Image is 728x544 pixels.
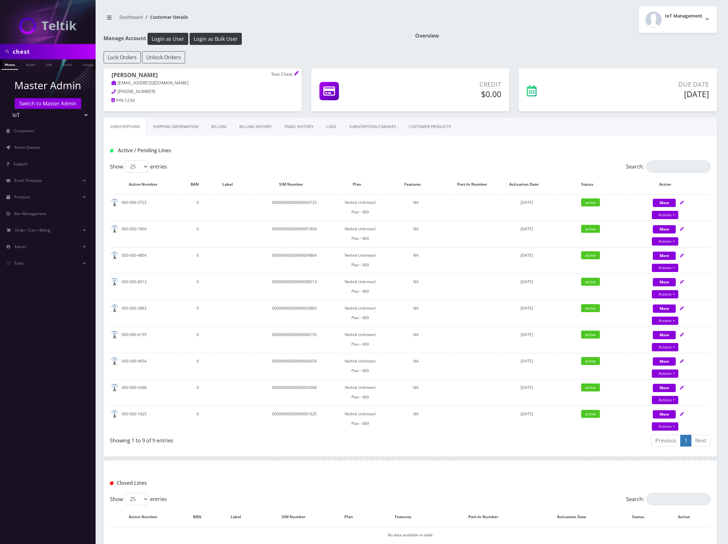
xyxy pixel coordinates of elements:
span: [DATE] [521,332,533,337]
img: default.png [111,225,119,233]
a: Login as User [146,35,190,42]
a: Previous [651,435,681,447]
td: 0 [183,274,213,299]
p: Credit [399,80,501,89]
a: Actions [652,264,678,272]
button: Login as Bulk User [190,33,242,45]
th: Status: activate to sort column ascending [555,175,626,194]
button: More [653,304,676,313]
td: 00000000000000004804 [249,247,340,273]
a: Phone [2,59,18,70]
td: 000-000-3723 [111,194,182,220]
span: active [581,410,600,418]
th: Port-In Number: activate to sort column ascending [443,508,530,526]
button: More [653,357,676,366]
button: More [653,278,676,286]
span: Order / Cart / Billing [15,227,50,233]
a: Next [691,435,710,447]
img: default.png [111,357,119,365]
a: Subscriptions [104,118,147,136]
img: default.png [111,199,119,207]
a: Actions [652,422,678,431]
button: IoT Management [639,6,717,33]
td: 00000000000000001625 [249,406,340,432]
span: active [581,225,600,233]
img: default.png [111,252,119,260]
td: 00000000000000004654 [249,353,340,379]
a: Shipping Information [147,118,205,136]
td: Netlink Unlimited Plan - $69 [341,247,380,273]
span: active [581,357,600,365]
td: NA [380,274,451,299]
td: Netlink Unlimited Plan - $69 [341,353,380,379]
th: Action : activate to sort column ascending [664,508,710,526]
label: Show entries [110,161,167,173]
span: Tools [14,261,24,266]
p: Text Chest [271,72,294,77]
th: Activation Date: activate to sort column ascending [531,508,618,526]
td: NA [380,406,451,432]
a: Actions [652,211,678,219]
th: Features: activate to sort column ascending [380,175,451,194]
td: 000-000-1804 [111,221,182,247]
td: 0 [183,326,213,352]
span: Support [13,161,27,167]
a: Switch to Master Admin [15,98,81,109]
a: SUBSCRIPTION CHANGES [343,118,402,136]
a: Actions [652,369,678,378]
td: 0 [183,221,213,247]
span: active [581,383,600,391]
th: BAN: activate to sort column ascending [183,508,219,526]
span: Action Queues [14,145,40,150]
td: NA [380,379,451,405]
th: Features: activate to sort column ascending [371,508,442,526]
td: No data available in table [111,527,710,543]
th: SIM Number: activate to sort column ascending [260,508,333,526]
img: IoT [19,17,76,34]
a: SIM [43,59,55,69]
span: active [581,198,600,206]
a: Company [79,59,101,69]
span: active [581,251,600,259]
span: [DATE] [521,279,533,284]
td: 00000000000000003883 [249,300,340,326]
img: default.png [111,278,119,286]
a: Login as Bulk User [190,35,242,42]
a: [EMAIL_ADDRESS][DOMAIN_NAME] [112,80,188,86]
input: Search in Company [13,46,94,58]
td: Netlink Unlimited Plan - $69 [341,274,380,299]
th: Action: activate to sort column ascending [627,175,710,194]
td: 00000000000000004368 [249,379,340,405]
a: Actions [652,237,678,246]
td: 000-000-8013 [111,274,182,299]
td: NA [380,194,451,220]
td: NA [380,353,451,379]
span: 1234 [125,97,135,103]
td: 000-000-4804 [111,247,182,273]
label: Search: [626,493,710,505]
td: 000-000-6155 [111,326,182,352]
a: Email [60,59,75,69]
a: Actions [652,396,678,404]
img: default.png [111,384,119,392]
th: Label: activate to sort column ascending [214,175,248,194]
td: 000-000-1625 [111,406,182,432]
td: 0 [183,247,213,273]
h1: Overview [415,33,717,39]
td: 0 [183,194,213,220]
span: [DATE] [521,411,533,417]
span: [DATE] [521,226,533,232]
td: Netlink Unlimited Plan - $69 [341,406,380,432]
img: default.png [111,410,119,418]
span: Email Template [14,178,42,183]
a: Billing [205,118,233,136]
td: NA [380,300,451,326]
th: Status: activate to sort column ascending [619,508,664,526]
h1: [PERSON_NAME] [112,72,294,80]
span: [DATE] [521,385,533,390]
th: Active Number: activate to sort column ascending [111,175,182,194]
li: Customer Details [143,14,188,20]
span: Companies [14,128,34,133]
a: PIN: [112,97,125,104]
